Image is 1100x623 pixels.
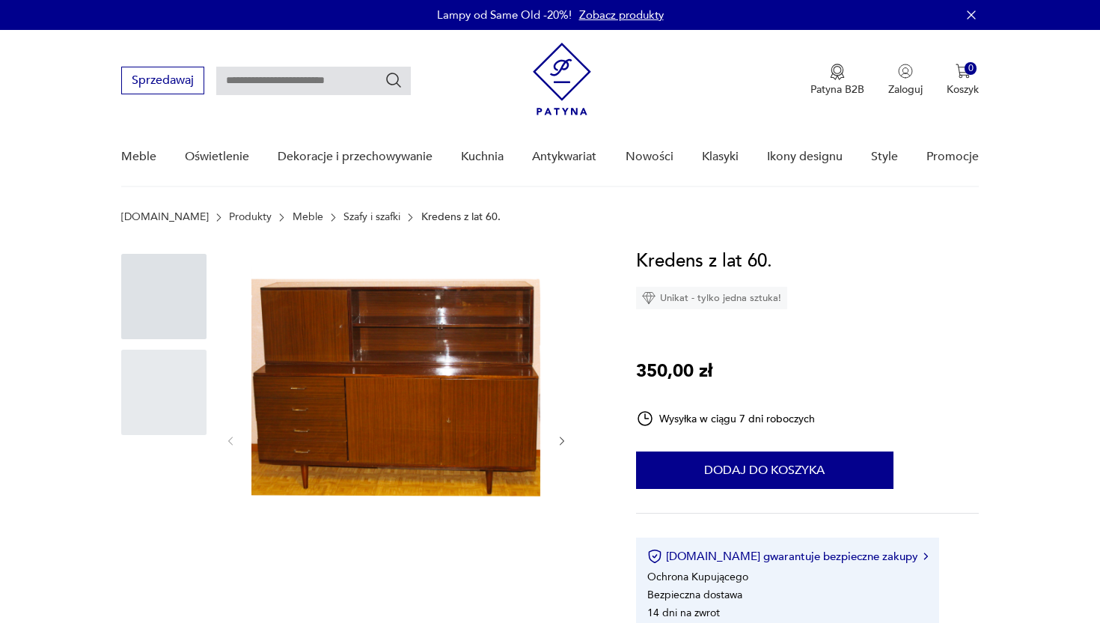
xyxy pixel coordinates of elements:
a: Dekoracje i przechowywanie [278,128,433,186]
a: Ikona medaluPatyna B2B [810,64,864,97]
div: Unikat - tylko jedna sztuka! [636,287,787,309]
img: Ikona strzałki w prawo [923,553,928,560]
img: Ikona diamentu [642,291,656,305]
a: Klasyki [702,128,739,186]
img: Ikonka użytkownika [898,64,913,79]
button: Sprzedawaj [121,67,204,94]
a: Style [871,128,898,186]
p: 350,00 zł [636,357,712,386]
a: Meble [293,211,323,223]
button: Patyna B2B [810,64,864,97]
a: Antykwariat [532,128,596,186]
a: Zobacz produkty [579,7,664,22]
li: 14 dni na zwrot [647,606,720,620]
p: Koszyk [947,82,979,97]
a: [DOMAIN_NAME] [121,211,209,223]
div: Wysyłka w ciągu 7 dni roboczych [636,410,816,428]
a: Meble [121,128,156,186]
a: Promocje [926,128,979,186]
a: Ikony designu [767,128,843,186]
a: Szafy i szafki [343,211,400,223]
a: Produkty [229,211,272,223]
img: Ikona medalu [830,64,845,80]
button: Zaloguj [888,64,923,97]
p: Lampy od Same Old -20%! [437,7,572,22]
li: Bezpieczna dostawa [647,588,742,602]
p: Zaloguj [888,82,923,97]
a: Kuchnia [461,128,504,186]
button: Szukaj [385,71,403,89]
img: Patyna - sklep z meblami i dekoracjami vintage [533,43,591,115]
a: Sprzedawaj [121,76,204,87]
h1: Kredens z lat 60. [636,247,772,276]
img: Ikona certyfikatu [647,549,662,564]
a: Oświetlenie [185,128,249,186]
p: Patyna B2B [810,82,864,97]
div: 0 [965,62,977,75]
button: 0Koszyk [947,64,979,97]
a: Nowości [626,128,673,186]
img: Zdjęcie produktu Kredens z lat 60. [251,247,540,536]
img: Ikona koszyka [956,64,971,79]
p: Kredens z lat 60. [421,211,501,223]
button: [DOMAIN_NAME] gwarantuje bezpieczne zakupy [647,549,928,564]
button: Dodaj do koszyka [636,452,893,489]
li: Ochrona Kupującego [647,570,748,584]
